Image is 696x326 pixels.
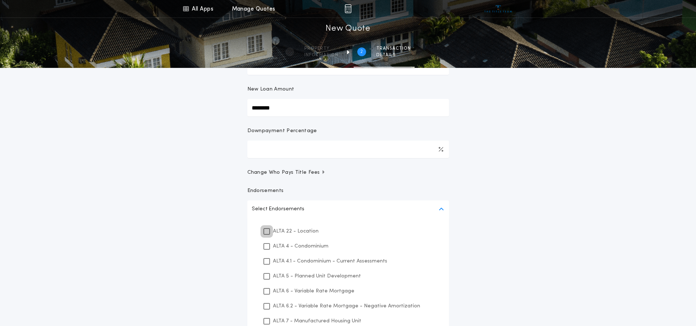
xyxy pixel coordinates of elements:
span: information [304,52,338,58]
p: Select Endorsements [252,205,304,214]
p: ALTA 22 - Location [273,227,319,235]
h2: 2 [360,49,363,55]
img: vs-icon [484,5,512,12]
p: ALTA 6.2 - Variable Rate Mortgage - Negative Amortization [273,302,420,310]
input: Downpayment Percentage [247,141,449,158]
span: details [376,52,411,58]
input: New Loan Amount [247,99,449,116]
p: ALTA 6 - Variable Rate Mortgage [273,287,354,295]
img: img [345,4,351,13]
p: Downpayment Percentage [247,127,317,135]
p: New Loan Amount [247,86,294,93]
span: Property [304,46,338,51]
h1: New Quote [326,23,370,35]
button: Change Who Pays Title Fees [247,169,449,176]
button: Select Endorsements [247,200,449,218]
p: Endorsements [247,187,449,195]
p: ALTA 5 - Planned Unit Development [273,272,361,280]
p: ALTA 4.1 - Condominium - Current Assessments [273,257,387,265]
p: ALTA 4 - Condominium [273,242,328,250]
span: Transaction [376,46,411,51]
span: Change Who Pays Title Fees [247,169,326,176]
p: ALTA 7 - Manufactured Housing Unit [273,317,361,325]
